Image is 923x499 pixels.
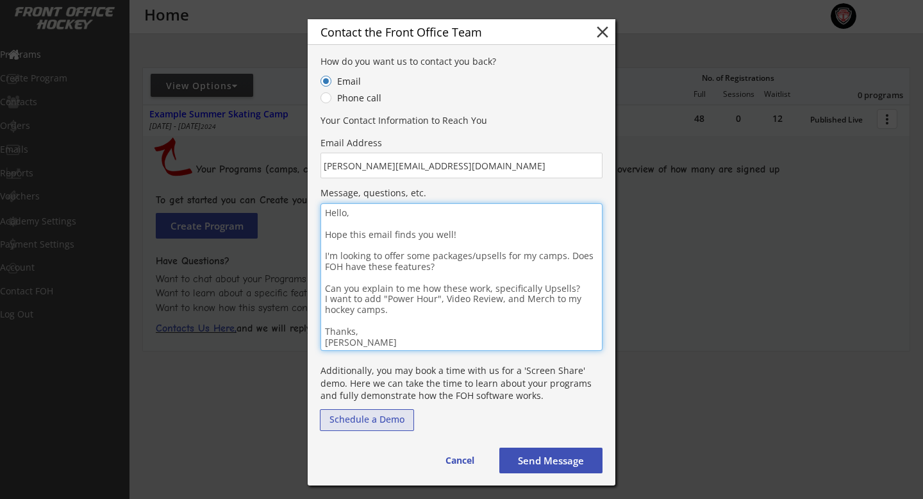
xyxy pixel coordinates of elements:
div: Contact the Front Office Team [320,26,573,38]
div: Message, questions, etc. [320,187,603,199]
div: Your Contact Information to Reach You [320,114,603,127]
label: Email [333,77,489,86]
label: Phone call [333,94,489,103]
button: close [593,22,612,42]
div: How do you want us to contact you back? [320,55,603,68]
div: Schedule a Demo [320,415,413,424]
button: Cancel [433,448,486,473]
div: Additionally, you may book a time with us for a 'Screen Share' demo. Here we can take the time to... [320,364,603,402]
div: Email Address [320,137,603,149]
a: Schedule a Demo [320,409,414,431]
button: Send Message [499,448,603,473]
